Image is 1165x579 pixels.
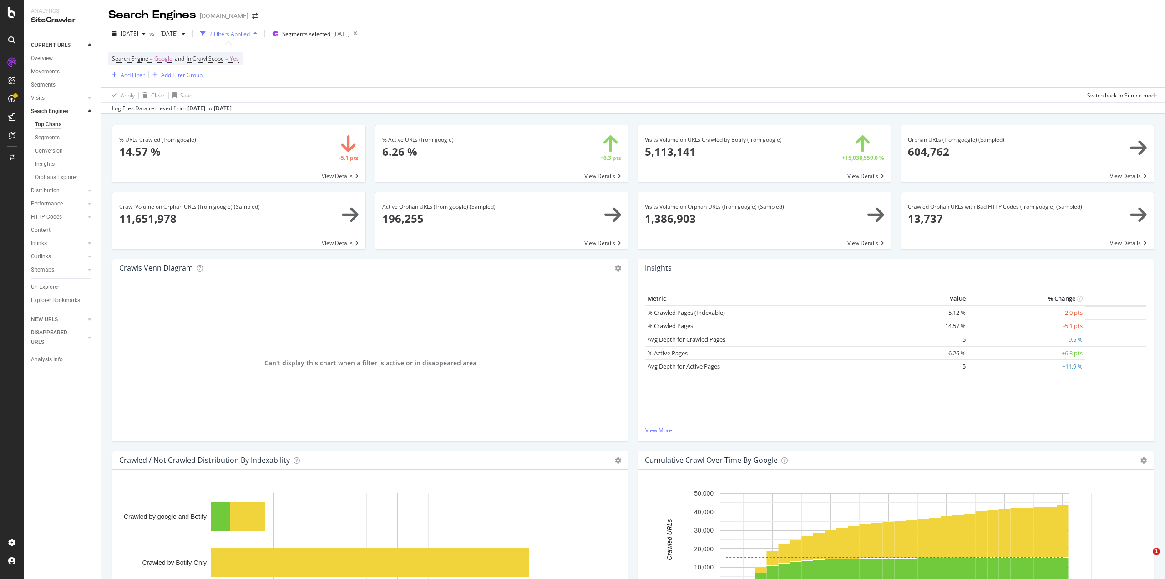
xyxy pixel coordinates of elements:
a: Overview [31,54,94,63]
span: Can't display this chart when a filter is active or in disappeared area [264,359,476,368]
th: Value [921,292,968,306]
iframe: Intercom live chat [1134,548,1156,570]
div: HTTP Codes [31,212,62,222]
text: 50,000 [694,490,714,497]
a: Inlinks [31,239,85,248]
button: Add Filter Group [149,69,203,80]
div: Inlinks [31,239,47,248]
a: Content [31,225,94,235]
div: CURRENT URLS [31,41,71,50]
td: -9.5 % [968,333,1085,346]
a: Segments [35,133,94,143]
div: Analytics [31,7,93,15]
div: Add Filter Group [161,71,203,79]
div: Clear [151,92,165,99]
button: [DATE] [108,26,149,41]
text: 40,000 [694,508,714,516]
td: 6.26 % [921,346,968,360]
div: Segments [35,133,60,143]
a: Avg Depth for Active Pages [648,362,720,370]
a: Visits [31,93,85,103]
div: Save [180,92,192,99]
div: NEW URLS [31,315,58,324]
h4: Crawled / Not Crawled Distribution By Indexability [119,454,290,466]
text: 20,000 [694,545,714,553]
button: Segments selected[DATE] [268,26,349,41]
a: NEW URLS [31,315,85,324]
a: Avg Depth for Crawled Pages [648,335,725,343]
i: Options [615,457,621,464]
span: = [225,55,228,62]
div: Explorer Bookmarks [31,296,80,305]
a: Sitemaps [31,265,85,275]
button: Save [169,88,192,102]
a: Performance [31,199,85,209]
div: Analysis Info [31,355,63,364]
td: -2.0 pts [968,306,1085,319]
td: 5 [921,333,968,346]
span: 1 [1153,548,1160,555]
span: vs [149,30,157,37]
a: % Crawled Pages [648,322,693,330]
span: and [175,55,184,62]
div: Content [31,225,51,235]
div: DISAPPEARED URLS [31,328,77,347]
text: Crawled by Botify Only [142,559,207,566]
span: Google [154,52,172,65]
div: Performance [31,199,63,209]
a: % Active Pages [648,349,688,357]
a: View More [645,426,1146,434]
a: HTTP Codes [31,212,85,222]
div: Switch back to Simple mode [1087,92,1158,99]
a: CURRENT URLS [31,41,85,50]
button: Switch back to Simple mode [1084,88,1158,102]
a: Url Explorer [31,282,94,292]
td: -5.1 pts [968,319,1085,333]
h4: Cumulative Crawl Over Time by google [645,454,778,466]
div: Conversion [35,146,63,156]
div: SiteCrawler [31,15,93,26]
div: [DATE] [214,104,232,113]
div: Insights [35,159,55,169]
div: [DATE] [187,104,205,113]
a: Explorer Bookmarks [31,296,94,305]
div: Visits [31,93,45,103]
div: Url Explorer [31,282,59,292]
span: 2025 Mar. 19th [157,30,178,37]
div: Search Engines [108,7,196,23]
span: Search Engine [112,55,148,62]
a: Distribution [31,186,85,195]
td: +11.9 % [968,360,1085,373]
div: 2 Filters Applied [209,30,250,38]
button: 2 Filters Applied [197,26,261,41]
div: [DATE] [333,30,349,38]
text: 10,000 [694,564,714,571]
a: % Crawled Pages (Indexable) [648,308,725,317]
a: Search Engines [31,107,85,116]
a: Outlinks [31,252,85,261]
button: Add Filter [108,69,145,80]
button: [DATE] [157,26,189,41]
div: Distribution [31,186,60,195]
span: Yes [230,52,239,65]
text: 30,000 [694,527,714,534]
div: [DOMAIN_NAME] [200,11,248,20]
div: Orphans Explorer [35,173,77,182]
div: Overview [31,54,53,63]
i: Options [615,265,621,272]
span: In Crawl Scope [187,55,224,62]
button: Apply [108,88,135,102]
div: Segments [31,80,56,90]
a: Top Charts [35,120,94,129]
div: Sitemaps [31,265,54,275]
div: Add Filter [121,71,145,79]
td: 5.12 % [921,306,968,319]
h4: Crawls Venn Diagram [119,262,193,274]
a: Conversion [35,146,94,156]
span: = [150,55,153,62]
th: Metric [645,292,921,306]
th: % Change [968,292,1085,306]
span: 2025 Aug. 20th [121,30,138,37]
a: Orphans Explorer [35,173,94,182]
i: Options [1140,457,1147,464]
